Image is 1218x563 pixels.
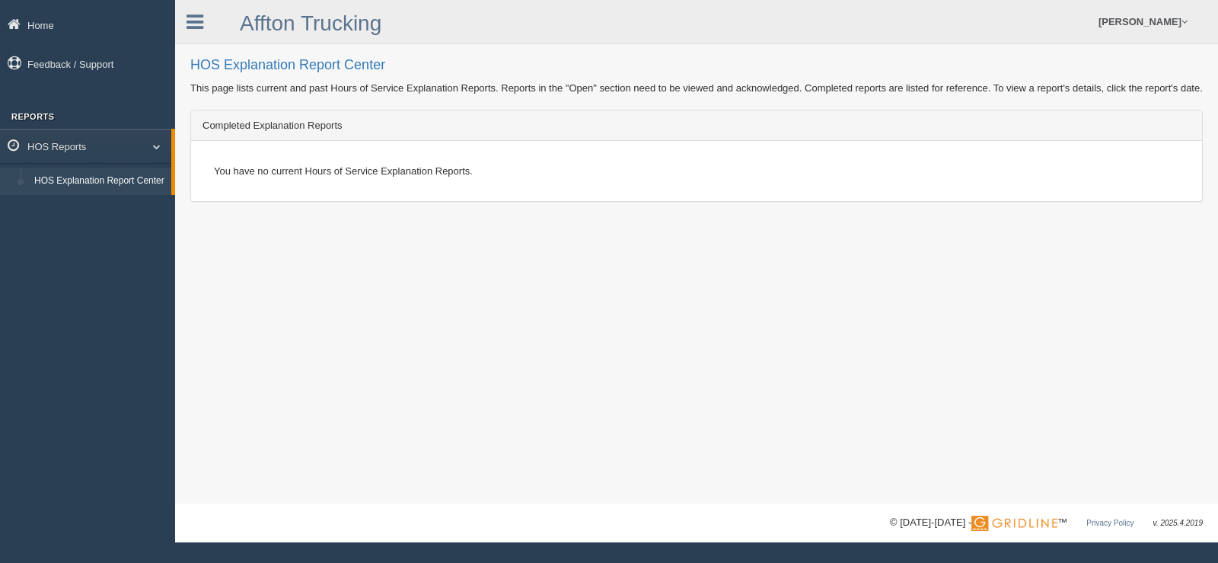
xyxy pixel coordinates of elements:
[202,152,1191,190] div: You have no current Hours of Service Explanation Reports.
[1153,519,1203,527] span: v. 2025.4.2019
[240,11,381,35] a: Affton Trucking
[191,110,1202,141] div: Completed Explanation Reports
[1086,519,1134,527] a: Privacy Policy
[971,516,1057,531] img: Gridline
[27,168,171,195] a: HOS Explanation Report Center
[190,58,1203,73] h2: HOS Explanation Report Center
[890,515,1203,531] div: © [DATE]-[DATE] - ™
